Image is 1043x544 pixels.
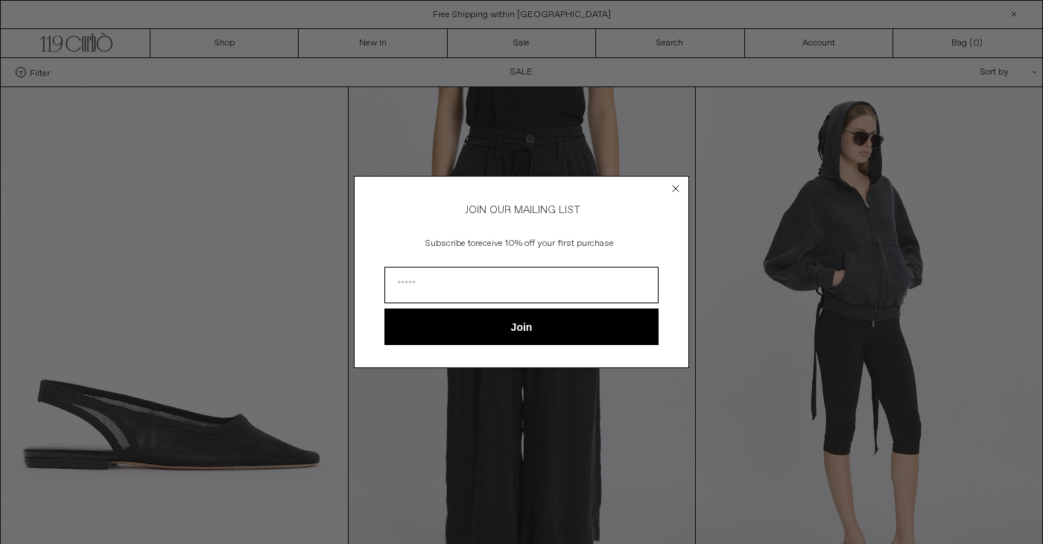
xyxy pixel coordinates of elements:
[668,181,683,196] button: Close dialog
[463,203,580,217] span: JOIN OUR MAILING LIST
[384,267,659,303] input: Email
[475,238,614,250] span: receive 10% off your first purchase
[384,309,659,345] button: Join
[425,238,475,250] span: Subscribe to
